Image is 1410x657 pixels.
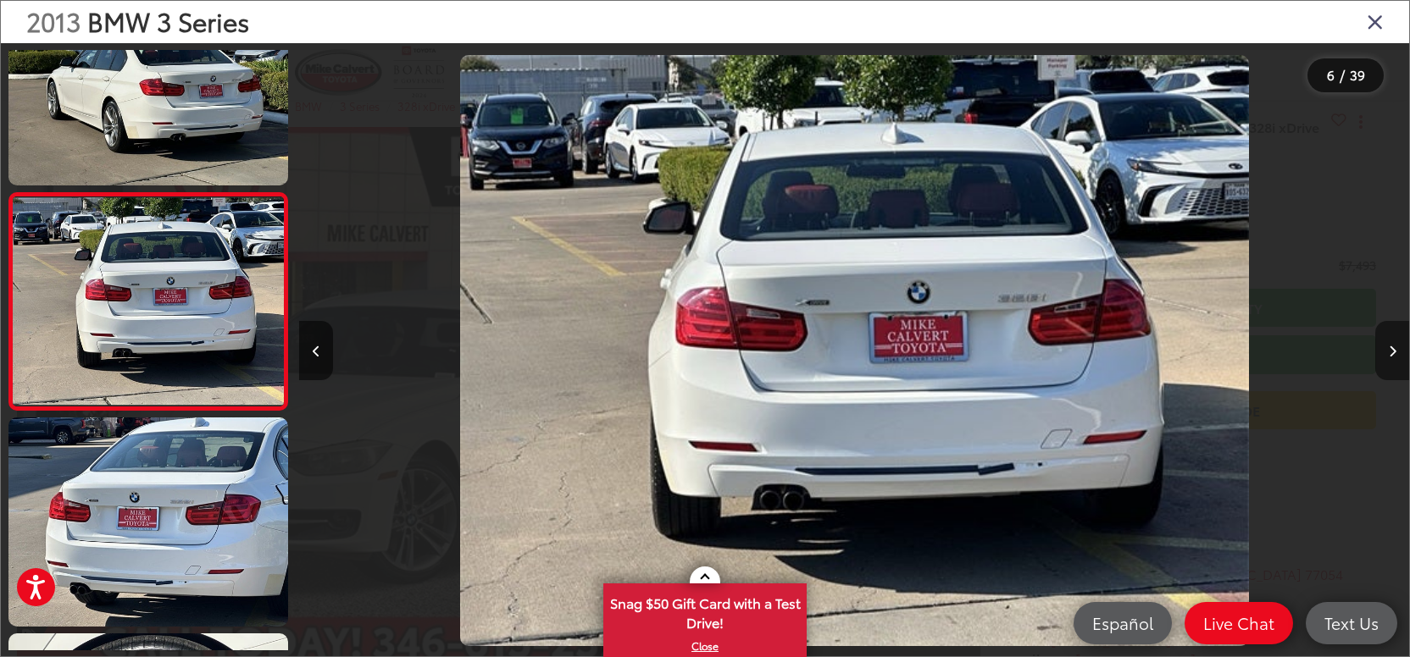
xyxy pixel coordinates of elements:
[1350,65,1365,84] span: 39
[87,3,249,39] span: BMW 3 Series
[1195,612,1283,633] span: Live Chat
[1375,321,1409,380] button: Next image
[1074,602,1172,644] a: Español
[1316,612,1387,633] span: Text Us
[1306,602,1397,644] a: Text Us
[1338,69,1346,81] span: /
[1084,612,1162,633] span: Español
[460,55,1249,646] img: 2013 BMW 3 Series 328i xDrive
[1367,10,1384,32] i: Close gallery
[1327,65,1335,84] span: 6
[299,55,1409,646] div: 2013 BMW 3 Series 328i xDrive 5
[605,585,805,637] span: Snag $50 Gift Card with a Test Drive!
[299,321,333,380] button: Previous image
[26,3,80,39] span: 2013
[10,197,287,405] img: 2013 BMW 3 Series 328i xDrive
[6,415,291,629] img: 2013 BMW 3 Series 328i xDrive
[1185,602,1293,644] a: Live Chat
